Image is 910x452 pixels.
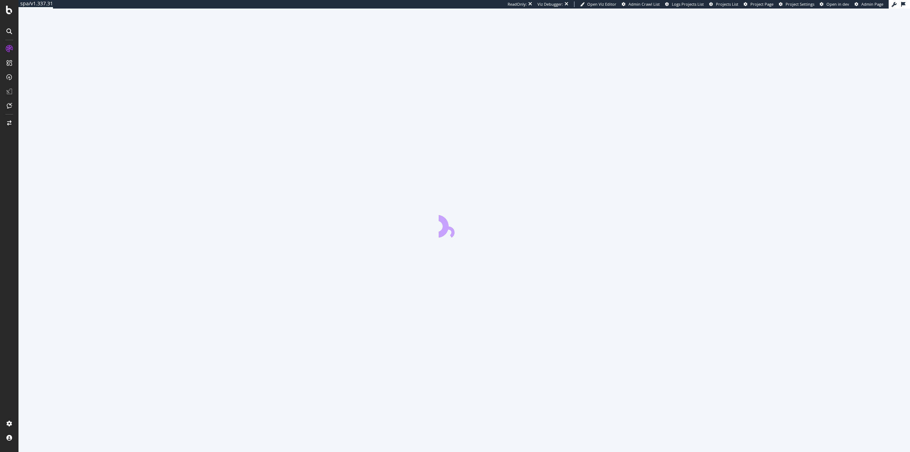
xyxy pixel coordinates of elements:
[826,1,849,7] span: Open in dev
[750,1,773,7] span: Project Page
[861,1,883,7] span: Admin Page
[855,1,883,7] a: Admin Page
[628,1,660,7] span: Admin Crawl List
[580,1,616,7] a: Open Viz Editor
[786,1,814,7] span: Project Settings
[779,1,814,7] a: Project Settings
[709,1,738,7] a: Projects List
[672,1,704,7] span: Logs Projects List
[820,1,849,7] a: Open in dev
[587,1,616,7] span: Open Viz Editor
[508,1,527,7] div: ReadOnly:
[537,1,563,7] div: Viz Debugger:
[744,1,773,7] a: Project Page
[439,212,490,238] div: animation
[665,1,704,7] a: Logs Projects List
[622,1,660,7] a: Admin Crawl List
[716,1,738,7] span: Projects List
